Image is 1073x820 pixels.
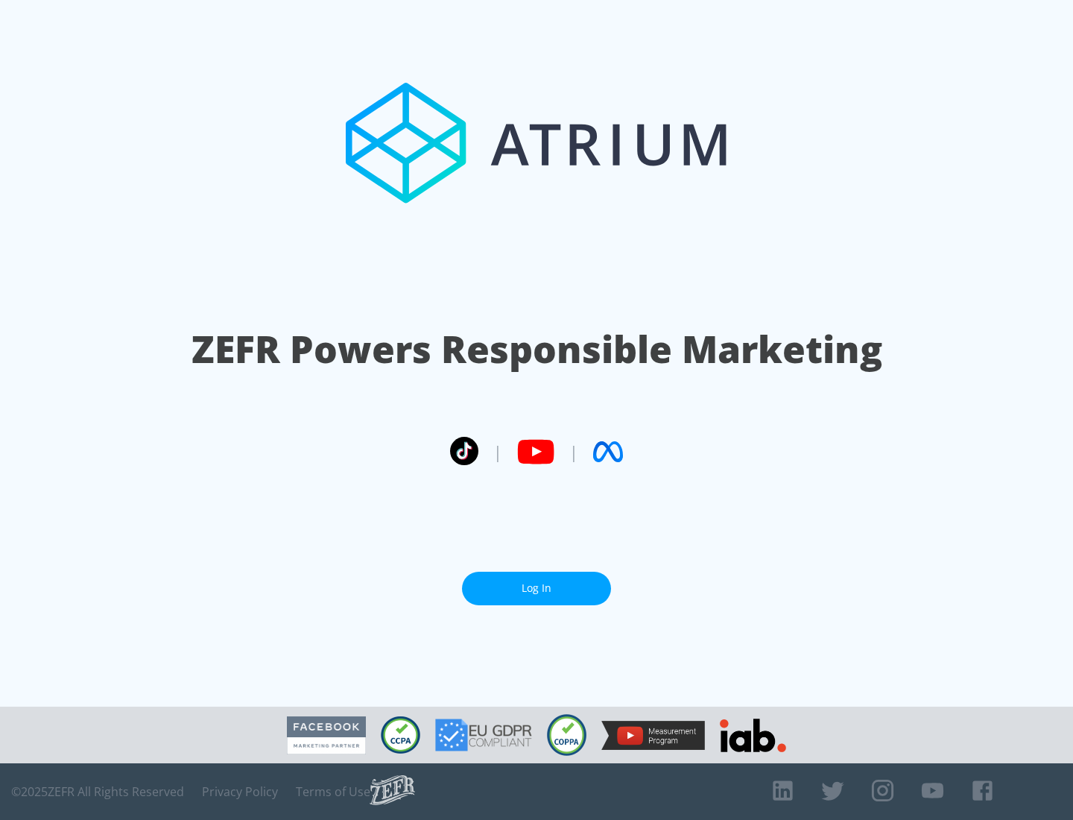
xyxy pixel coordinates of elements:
span: | [569,441,578,463]
span: © 2025 ZEFR All Rights Reserved [11,784,184,799]
img: YouTube Measurement Program [601,721,705,750]
img: GDPR Compliant [435,719,532,751]
a: Privacy Policy [202,784,278,799]
span: | [493,441,502,463]
h1: ZEFR Powers Responsible Marketing [192,324,882,375]
a: Terms of Use [296,784,370,799]
a: Log In [462,572,611,605]
img: CCPA Compliant [381,716,420,754]
img: IAB [720,719,786,752]
img: Facebook Marketing Partner [287,716,366,754]
img: COPPA Compliant [547,714,586,756]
